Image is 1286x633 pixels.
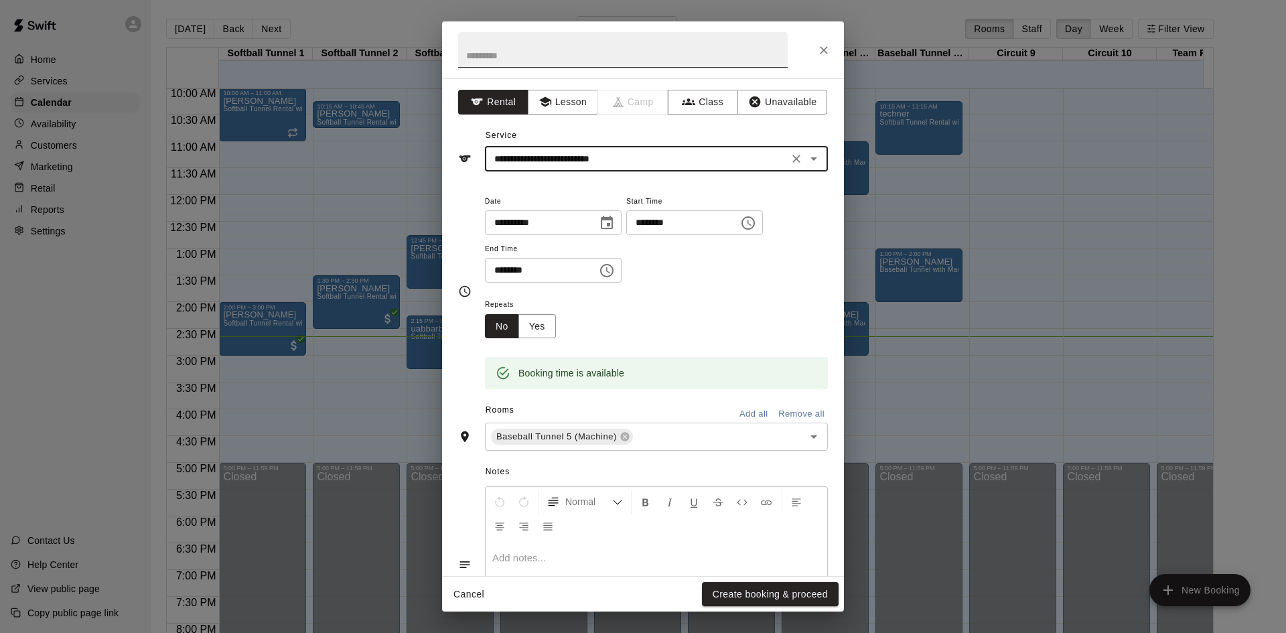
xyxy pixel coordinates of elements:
div: Booking time is available [518,361,624,385]
svg: Timing [458,285,472,298]
button: No [485,314,519,339]
span: Notes [486,462,828,483]
button: Left Align [785,490,808,514]
span: Camps can only be created in the Services page [598,90,668,115]
span: Date [485,193,622,211]
svg: Service [458,152,472,165]
button: Yes [518,314,556,339]
button: Create booking & proceed [702,582,839,607]
div: outlined button group [485,314,556,339]
button: Formatting Options [541,490,628,514]
button: Close [812,38,836,62]
button: Format Bold [634,490,657,514]
button: Clear [787,149,806,168]
span: Normal [565,495,612,508]
span: Rooms [486,405,514,415]
svg: Notes [458,558,472,571]
button: Choose time, selected time is 4:00 PM [735,210,762,236]
button: Format Strikethrough [707,490,729,514]
button: Format Italics [658,490,681,514]
button: Undo [488,490,511,514]
button: Open [804,149,823,168]
button: Remove all [775,404,828,425]
svg: Rooms [458,430,472,443]
button: Redo [512,490,535,514]
span: Service [486,131,517,140]
button: Right Align [512,514,535,538]
button: Open [804,427,823,446]
span: End Time [485,240,622,259]
div: Baseball Tunnel 5 (Machine) [491,429,633,445]
span: Repeats [485,296,567,314]
button: Lesson [528,90,598,115]
button: Choose time, selected time is 5:00 PM [593,257,620,284]
button: Justify Align [537,514,559,538]
button: Insert Link [755,490,778,514]
span: Start Time [626,193,763,211]
button: Unavailable [737,90,827,115]
span: Baseball Tunnel 5 (Machine) [491,430,622,443]
button: Center Align [488,514,511,538]
button: Choose date, selected date is Oct 12, 2025 [593,210,620,236]
button: Cancel [447,582,490,607]
button: Add all [732,404,775,425]
button: Class [668,90,738,115]
button: Rental [458,90,528,115]
button: Format Underline [683,490,705,514]
button: Insert Code [731,490,754,514]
